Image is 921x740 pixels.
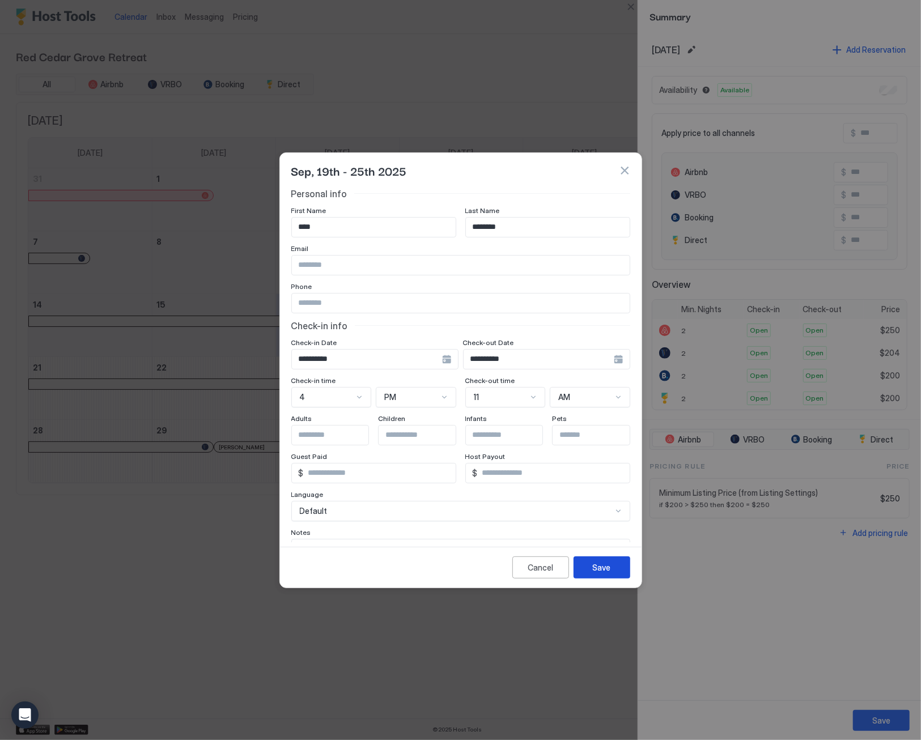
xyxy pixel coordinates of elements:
[473,468,478,478] span: $
[379,426,472,445] input: Input Field
[558,392,570,402] span: AM
[465,414,487,423] span: Infants
[378,414,405,423] span: Children
[291,162,407,179] span: Sep, 19th - 25th 2025
[478,463,630,483] input: Input Field
[291,188,347,199] span: Personal info
[464,350,614,369] input: Input Field
[304,463,456,483] input: Input Field
[528,562,553,573] div: Cancel
[553,426,646,445] input: Input Field
[291,244,309,253] span: Email
[300,506,328,516] span: Default
[474,392,479,402] span: 11
[466,426,559,445] input: Input Field
[291,528,311,537] span: Notes
[292,256,630,275] input: Input Field
[291,414,312,423] span: Adults
[299,468,304,478] span: $
[11,701,39,729] div: Open Intercom Messenger
[465,452,506,461] span: Host Payout
[552,414,567,423] span: Pets
[291,490,324,499] span: Language
[291,376,336,385] span: Check-in time
[292,539,630,595] textarea: Input Field
[300,392,305,402] span: 4
[465,376,515,385] span: Check-out time
[465,206,500,215] span: Last Name
[512,556,569,579] button: Cancel
[291,338,337,347] span: Check-in Date
[292,350,442,369] input: Input Field
[292,218,456,237] input: Input Field
[291,320,348,331] span: Check-in info
[291,206,326,215] span: First Name
[466,218,630,237] input: Input Field
[292,426,385,445] input: Input Field
[292,294,630,313] input: Input Field
[574,556,630,579] button: Save
[593,562,611,573] div: Save
[291,282,312,291] span: Phone
[463,338,514,347] span: Check-out Date
[291,452,328,461] span: Guest Paid
[384,392,396,402] span: PM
